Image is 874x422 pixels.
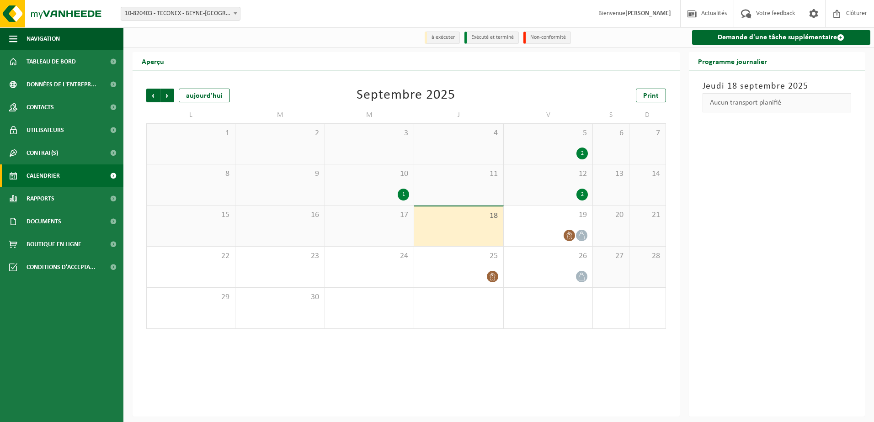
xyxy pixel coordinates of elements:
[27,233,81,256] span: Boutique en ligne
[634,128,661,138] span: 7
[419,211,498,221] span: 18
[240,128,320,138] span: 2
[325,107,414,123] td: M
[419,251,498,261] span: 25
[27,96,54,119] span: Contacts
[508,210,588,220] span: 19
[634,210,661,220] span: 21
[121,7,240,20] span: 10-820403 - TECONEX - BEYNE-HEUSAY
[636,89,666,102] a: Print
[27,27,60,50] span: Navigation
[576,148,588,159] div: 2
[151,292,230,302] span: 29
[625,10,671,17] strong: [PERSON_NAME]
[27,210,61,233] span: Documents
[508,128,588,138] span: 5
[692,30,871,45] a: Demande d'une tâche supplémentaire
[597,251,624,261] span: 27
[689,52,776,70] h2: Programme journalier
[27,119,64,142] span: Utilisateurs
[240,210,320,220] span: 16
[151,128,230,138] span: 1
[464,32,519,44] li: Exécuté et terminé
[146,89,160,102] span: Précédent
[133,52,173,70] h2: Aperçu
[629,107,666,123] td: D
[643,92,659,100] span: Print
[330,169,409,179] span: 10
[27,142,58,164] span: Contrat(s)
[151,210,230,220] span: 15
[414,107,503,123] td: J
[27,50,76,73] span: Tableau de bord
[151,251,230,261] span: 22
[504,107,593,123] td: V
[151,169,230,179] span: 8
[27,73,96,96] span: Données de l'entrepr...
[240,292,320,302] span: 30
[597,128,624,138] span: 6
[330,251,409,261] span: 24
[523,32,571,44] li: Non-conformité
[179,89,230,102] div: aujourd'hui
[27,256,96,279] span: Conditions d'accepta...
[419,169,498,179] span: 11
[240,169,320,179] span: 9
[235,107,325,123] td: M
[425,32,460,44] li: à exécuter
[508,251,588,261] span: 26
[398,189,409,200] div: 1
[357,89,455,102] div: Septembre 2025
[240,251,320,261] span: 23
[634,169,661,179] span: 14
[160,89,174,102] span: Suivant
[146,107,235,123] td: L
[508,169,588,179] span: 12
[419,128,498,138] span: 4
[330,210,409,220] span: 17
[576,189,588,200] div: 2
[703,93,852,112] div: Aucun transport planifié
[27,164,60,187] span: Calendrier
[703,79,852,93] h3: Jeudi 18 septembre 2025
[597,210,624,220] span: 20
[27,187,54,210] span: Rapports
[593,107,629,123] td: S
[330,128,409,138] span: 3
[121,7,240,21] span: 10-820403 - TECONEX - BEYNE-HEUSAY
[634,251,661,261] span: 28
[597,169,624,179] span: 13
